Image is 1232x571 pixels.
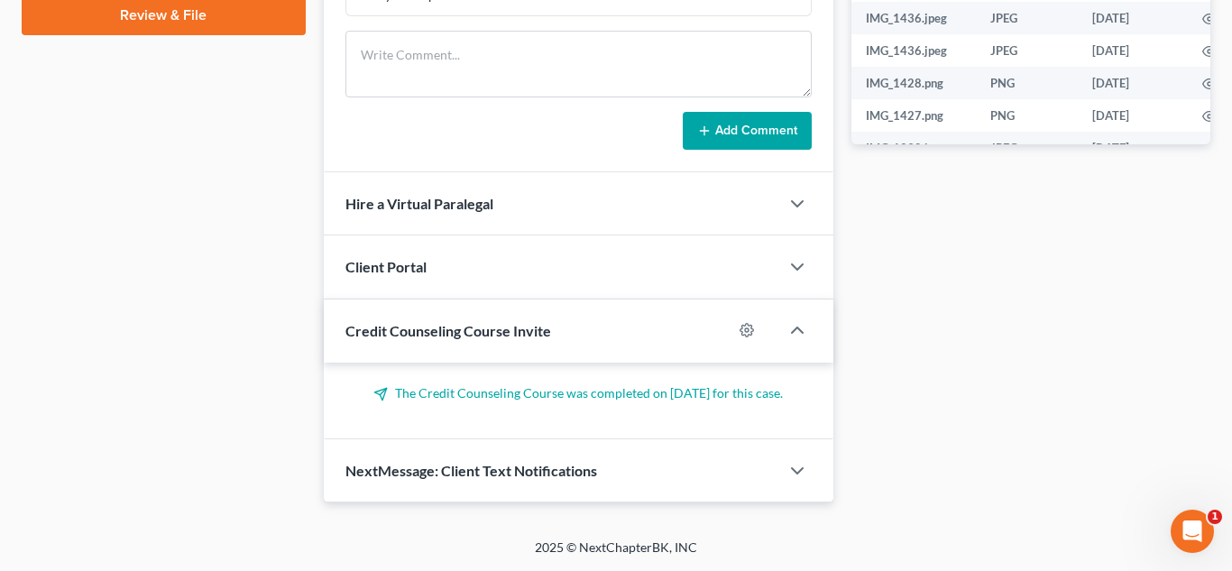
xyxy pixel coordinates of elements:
[683,112,812,150] button: Add Comment
[976,34,1078,67] td: JPEG
[1078,34,1188,67] td: [DATE]
[976,99,1078,132] td: PNG
[851,34,976,67] td: IMG_1436.jpeg
[851,67,976,99] td: IMG_1428.png
[345,195,493,212] span: Hire a Virtual Paralegal
[345,322,551,339] span: Credit Counseling Course Invite
[1078,2,1188,34] td: [DATE]
[1171,510,1214,553] iframe: Intercom live chat
[1078,67,1188,99] td: [DATE]
[851,132,976,164] td: IMG_1230.jpeg
[851,99,976,132] td: IMG_1427.png
[976,132,1078,164] td: JPEG
[976,67,1078,99] td: PNG
[1078,132,1188,164] td: [DATE]
[345,462,597,479] span: NextMessage: Client Text Notifications
[851,2,976,34] td: IMG_1436.jpeg
[345,258,427,275] span: Client Portal
[1208,510,1222,524] span: 1
[1078,99,1188,132] td: [DATE]
[976,2,1078,34] td: JPEG
[345,384,812,402] p: The Credit Counseling Course was completed on [DATE] for this case.
[102,539,1130,571] div: 2025 © NextChapterBK, INC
